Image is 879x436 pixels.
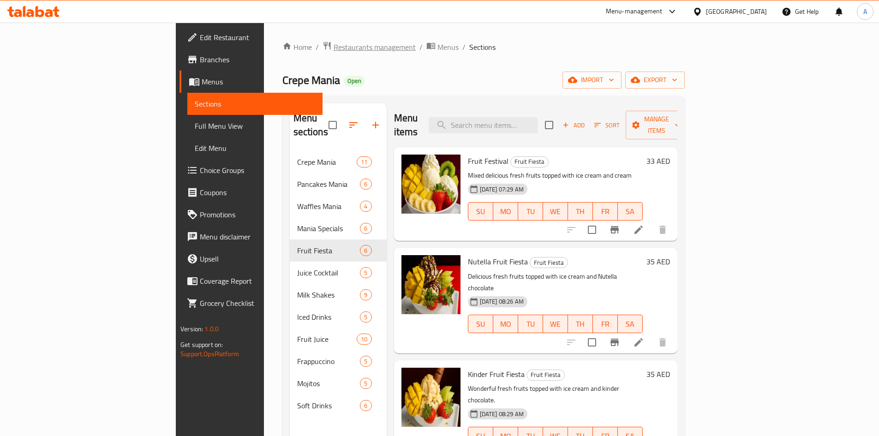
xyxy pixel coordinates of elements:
[179,292,323,314] a: Grocery Checklist
[493,315,518,333] button: MO
[195,120,315,131] span: Full Menu View
[594,120,620,131] span: Sort
[290,262,387,284] div: Juice Cocktail5
[365,114,387,136] button: Add section
[179,203,323,226] a: Promotions
[357,156,371,167] div: items
[360,379,371,388] span: 5
[297,267,360,278] span: Juice Cocktail
[462,42,466,53] li: /
[401,255,460,314] img: Nutella Fruit Fiesta
[360,289,371,300] div: items
[179,159,323,181] a: Choice Groups
[297,378,360,389] div: Mojitos
[626,111,688,139] button: Manage items
[342,114,365,136] span: Sort sections
[200,54,315,65] span: Branches
[582,333,602,352] span: Select to update
[547,317,564,331] span: WE
[618,202,643,221] button: SA
[360,246,371,255] span: 6
[357,334,371,345] div: items
[597,205,614,218] span: FR
[646,255,670,268] h6: 35 AED
[622,205,639,218] span: SA
[195,143,315,154] span: Edit Menu
[568,202,593,221] button: TH
[518,315,543,333] button: TU
[476,297,527,306] span: [DATE] 08:26 AM
[323,41,416,53] a: Restaurants management
[360,291,371,299] span: 9
[344,76,365,87] div: Open
[200,253,315,264] span: Upsell
[394,111,418,139] h2: Menu items
[200,275,315,287] span: Coverage Report
[522,317,539,331] span: TU
[297,245,360,256] div: Fruit Fiesta
[633,224,644,235] a: Edit menu item
[334,42,416,53] span: Restaurants management
[646,155,670,167] h6: 33 AED
[282,41,685,53] nav: breadcrumb
[497,317,514,331] span: MO
[290,350,387,372] div: Frappuccino5
[290,151,387,173] div: Crepe Mania11
[604,331,626,353] button: Branch-specific-item
[562,72,622,89] button: import
[297,223,360,234] span: Mania Specials
[202,76,315,87] span: Menus
[297,156,357,167] span: Crepe Mania
[568,315,593,333] button: TH
[297,334,357,345] span: Fruit Juice
[360,224,371,233] span: 6
[618,315,643,333] button: SA
[297,179,360,190] span: Pancakes Mania
[437,42,459,53] span: Menus
[357,158,371,167] span: 11
[530,257,568,268] span: Fruit Fiesta
[468,383,643,406] p: Wonderful fresh fruits topped with ice cream and kinder chocolate.
[426,41,459,53] a: Menus
[497,205,514,218] span: MO
[187,93,323,115] a: Sections
[290,394,387,417] div: Soft Drinks6
[468,367,525,381] span: Kinder Fruit Fiesta
[633,74,677,86] span: export
[472,317,490,331] span: SU
[297,400,360,411] div: Soft Drinks
[360,400,371,411] div: items
[360,357,371,366] span: 5
[360,269,371,277] span: 5
[547,205,564,218] span: WE
[360,378,371,389] div: items
[652,331,674,353] button: delete
[360,202,371,211] span: 4
[180,323,203,335] span: Version:
[588,118,626,132] span: Sort items
[597,317,614,331] span: FR
[187,137,323,159] a: Edit Menu
[633,337,644,348] a: Edit menu item
[559,118,588,132] button: Add
[468,154,508,168] span: Fruit Festival
[592,118,622,132] button: Sort
[511,156,548,167] span: Fruit Fiesta
[297,201,360,212] span: Waffles Mania
[360,201,371,212] div: items
[572,205,589,218] span: TH
[706,6,767,17] div: [GEOGRAPHIC_DATA]
[200,165,315,176] span: Choice Groups
[522,205,539,218] span: TU
[200,187,315,198] span: Coupons
[290,239,387,262] div: Fruit Fiesta6
[290,372,387,394] div: Mojitos5
[297,289,360,300] span: Milk Shakes
[360,401,371,410] span: 6
[543,315,568,333] button: WE
[401,368,460,427] img: Kinder Fruit Fiesta
[646,368,670,381] h6: 35 AED
[179,71,323,93] a: Menus
[429,117,538,133] input: search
